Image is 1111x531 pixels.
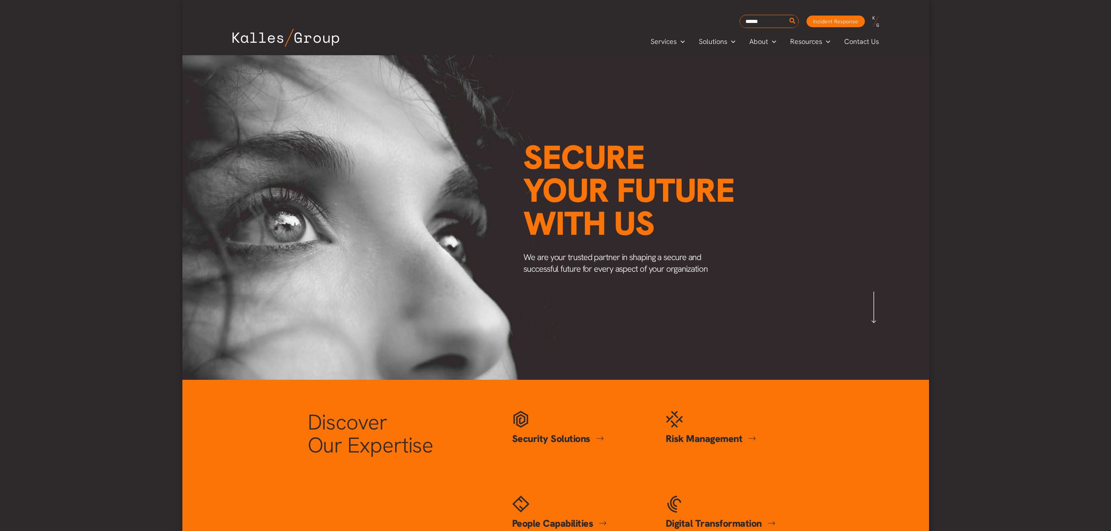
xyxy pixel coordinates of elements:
[783,36,837,47] a: ResourcesMenu Toggle
[666,517,775,530] a: Digital Transformation
[844,36,879,47] span: Contact Us
[651,36,677,47] span: Services
[233,29,339,47] img: Kalles Group
[807,16,865,27] a: Incident Response
[523,136,735,245] span: Secure your future with us
[512,432,604,445] a: Security Solutions
[788,15,798,28] button: Search
[822,36,830,47] span: Menu Toggle
[749,36,768,47] span: About
[523,252,708,274] span: We are your trusted partner in shaping a secure and successful future for every aspect of your or...
[790,36,822,47] span: Resources
[742,36,783,47] a: AboutMenu Toggle
[699,36,727,47] span: Solutions
[644,35,886,48] nav: Primary Site Navigation
[727,36,735,47] span: Menu Toggle
[692,36,742,47] a: SolutionsMenu Toggle
[308,408,434,459] span: Discover Our Expertise
[768,36,776,47] span: Menu Toggle
[512,517,607,530] a: People Capabilities
[644,36,692,47] a: ServicesMenu Toggle
[666,432,756,445] a: Risk Management
[677,36,685,47] span: Menu Toggle
[837,36,887,47] a: Contact Us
